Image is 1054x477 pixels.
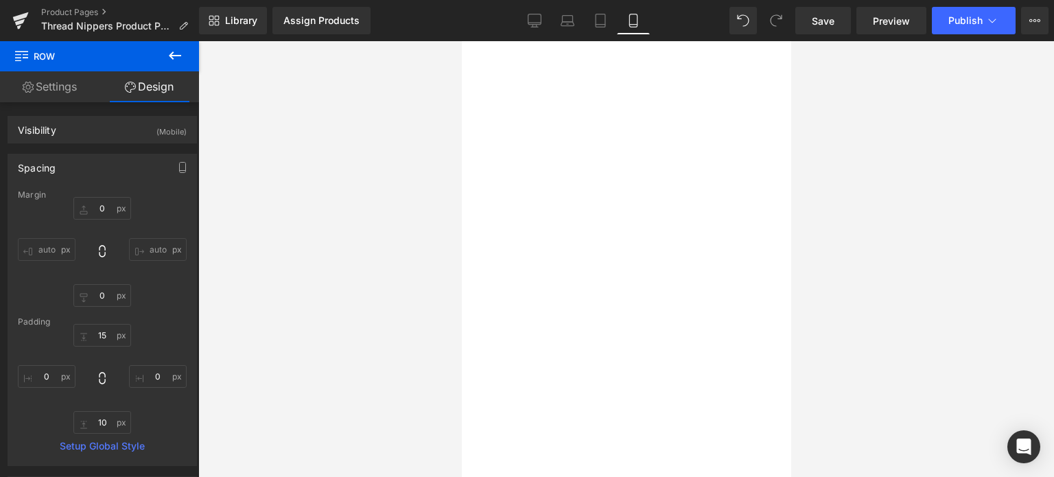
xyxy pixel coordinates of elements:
[873,14,910,28] span: Preview
[41,21,173,32] span: Thread Nippers Product Page Final 1
[73,284,131,307] input: 0
[1007,430,1040,463] div: Open Intercom Messenger
[73,197,131,220] input: 0
[18,190,187,200] div: Margin
[584,7,617,34] a: Tablet
[225,14,257,27] span: Library
[99,71,199,102] a: Design
[73,411,131,434] input: 0
[932,7,1016,34] button: Publish
[283,15,360,26] div: Assign Products
[812,14,834,28] span: Save
[41,7,199,18] a: Product Pages
[762,7,790,34] button: Redo
[199,7,267,34] a: New Library
[18,365,75,388] input: 0
[948,15,983,26] span: Publish
[129,365,187,388] input: 0
[129,238,187,261] input: 0
[156,117,187,139] div: (Mobile)
[18,441,187,452] a: Setup Global Style
[14,41,151,71] span: Row
[18,317,187,327] div: Padding
[617,7,650,34] a: Mobile
[73,324,131,347] input: 0
[1021,7,1049,34] button: More
[18,117,56,136] div: Visibility
[551,7,584,34] a: Laptop
[856,7,926,34] a: Preview
[18,238,75,261] input: 0
[518,7,551,34] a: Desktop
[18,154,56,174] div: Spacing
[729,7,757,34] button: Undo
